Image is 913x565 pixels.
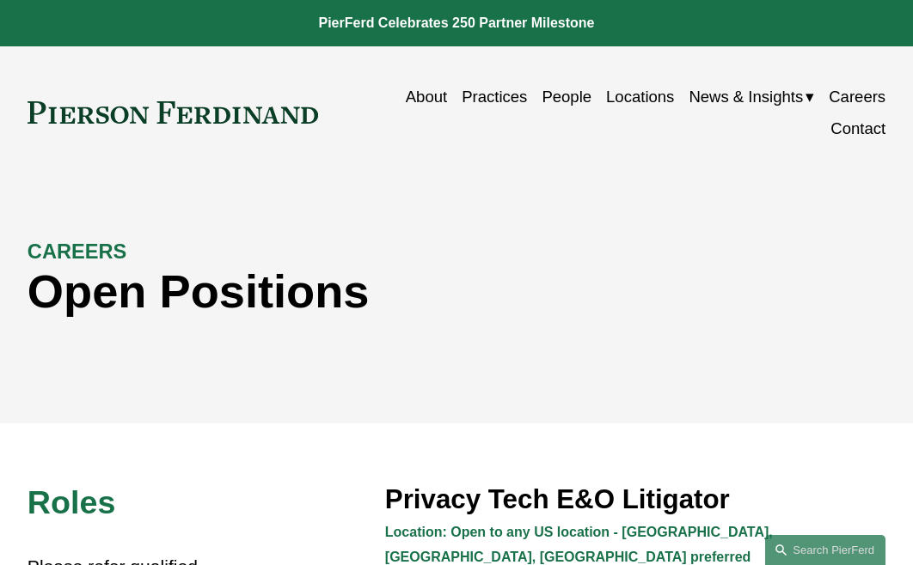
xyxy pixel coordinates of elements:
a: Locations [606,81,674,112]
a: Contact [830,112,885,144]
a: Practices [462,81,527,112]
a: Search this site [765,535,885,565]
strong: CAREERS [28,240,127,263]
span: Roles [28,484,116,520]
a: People [542,81,591,112]
a: About [406,81,447,112]
a: Careers [829,81,885,112]
strong: Location: Open to any US location - [GEOGRAPHIC_DATA], [GEOGRAPHIC_DATA], [GEOGRAPHIC_DATA] prefe... [385,525,776,564]
h3: Privacy Tech E&O Litigator [385,483,885,517]
h1: Open Positions [28,264,671,318]
a: folder dropdown [689,81,814,112]
span: News & Insights [689,82,803,111]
